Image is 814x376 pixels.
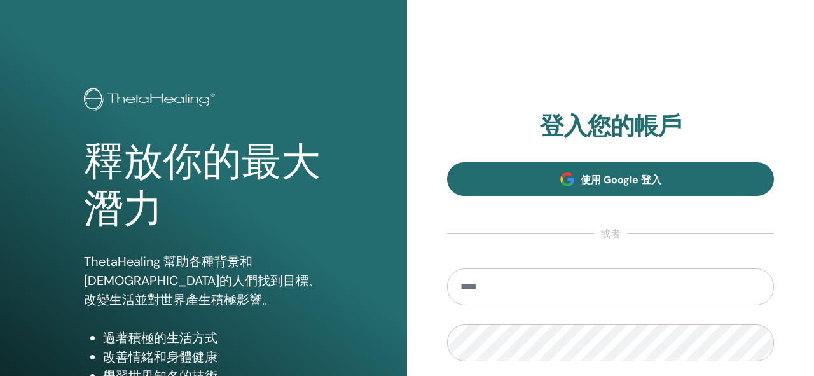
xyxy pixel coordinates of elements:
[600,227,621,240] font: 或者
[447,162,774,196] a: 使用 Google 登入
[84,139,321,232] font: 釋放你的最大潛力
[540,110,681,142] font: 登入您的帳戶
[103,349,217,365] font: 改善情緒和身體健康
[103,330,217,346] font: 過著積極的生活方式
[581,173,661,186] font: 使用 Google 登入
[84,253,321,308] font: ThetaHealing 幫助各種背景和[DEMOGRAPHIC_DATA]的人們找到目標、改變生活並對世界產生積極影響。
